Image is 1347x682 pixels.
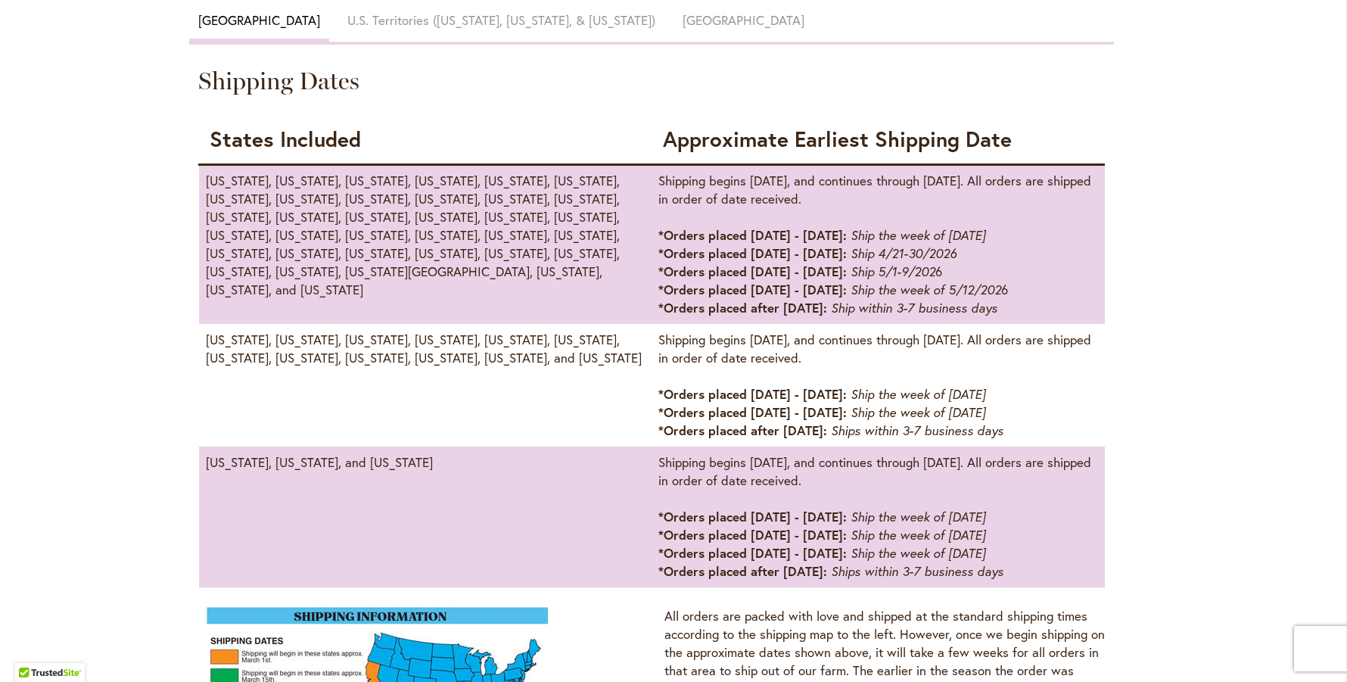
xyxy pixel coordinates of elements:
strong: States Included [210,125,361,153]
span: [GEOGRAPHIC_DATA] [683,11,804,29]
strong: *Orders placed after [DATE]: [658,562,827,580]
span: U.S. Territories ([US_STATE], [US_STATE], & [US_STATE]) [347,11,655,29]
h3: Shipping Dates [198,66,1105,96]
em: Ship the week of [DATE] [851,404,985,420]
em: Ships within 3-7 business days [831,422,1003,438]
em: Ship within 3-7 business days [831,300,997,316]
strong: *Orders placed [DATE] - [DATE]: [658,544,847,562]
strong: *Orders placed [DATE] - [DATE]: [658,226,847,244]
td: [US_STATE], [US_STATE], and [US_STATE] [199,447,652,587]
strong: *Orders placed [DATE] - [DATE]: [658,385,847,403]
strong: *Orders placed [DATE] - [DATE]: [658,526,847,543]
em: Ship 5/1-9/202 [851,263,935,279]
strong: *Orders placed [DATE] - [DATE]: [658,263,847,280]
em: Ship the week of [DATE] [851,227,985,243]
em: Ship the week of [DATE] [851,545,985,561]
td: [US_STATE], [US_STATE], [US_STATE], [US_STATE], [US_STATE], [US_STATE], [US_STATE], [US_STATE], [... [199,164,652,324]
span: [GEOGRAPHIC_DATA] [198,11,320,29]
strong: Approximate Earliest Shipping Date [663,125,1012,153]
td: Shipping begins [DATE], and continues through [DATE]. All orders are shipped in order of date rec... [652,324,1105,447]
em: Ships within 3-7 business days [831,563,1003,579]
em: Ship the week of 5/12/202 [851,282,1001,297]
strong: *Orders placed [DATE] - [DATE]: [658,244,847,262]
em: Ship the week of [DATE] [851,527,985,543]
strong: *Orders placed [DATE] - [DATE]: [658,281,847,298]
strong: *Orders placed after [DATE]: [658,299,827,316]
td: [US_STATE], [US_STATE], [US_STATE], [US_STATE], [US_STATE], [US_STATE], [US_STATE], [US_STATE], [... [199,324,652,447]
strong: *Orders placed [DATE] - [DATE]: [658,508,847,525]
em: Ship the week of [DATE] [851,386,985,402]
strong: *Orders placed after [DATE]: [658,422,827,439]
td: Shipping begins [DATE], and continues through [DATE]. All orders are shipped in order of date rec... [652,447,1105,587]
em: Ship the week of [DATE] [851,509,985,525]
em: Ship 4/21-30/2026 [851,245,957,261]
td: Shipping begins [DATE], and continues through [DATE]. All orders are shipped in order of date rec... [652,164,1105,324]
strong: *Orders placed [DATE] - [DATE]: [658,403,847,421]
